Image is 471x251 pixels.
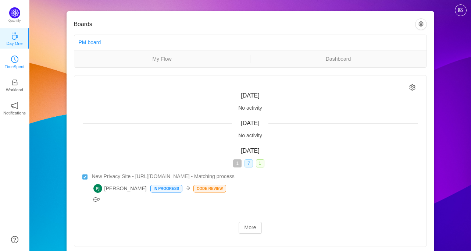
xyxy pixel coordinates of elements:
[11,56,18,63] i: icon: clock-circle
[11,102,18,109] i: icon: notification
[11,236,18,243] a: icon: question-circle
[74,21,415,28] h3: Boards
[79,39,101,45] a: PM board
[83,104,418,112] div: No activity
[11,35,18,42] a: icon: coffeeDay One
[409,84,415,91] i: icon: setting
[194,185,226,192] p: Code Review
[241,92,259,99] span: [DATE]
[93,197,98,202] i: icon: message
[455,4,467,16] button: icon: picture
[185,185,190,191] i: icon: arrow-right
[11,104,18,112] a: icon: notificationNotifications
[11,81,18,88] a: icon: inboxWorkload
[11,79,18,86] i: icon: inbox
[151,185,182,192] p: In Progress
[241,120,259,126] span: [DATE]
[256,159,264,167] span: 1
[250,55,427,63] a: Dashboard
[74,55,250,63] a: My Flow
[8,18,21,24] p: Quantify
[93,184,102,193] img: PJ
[6,40,22,47] p: Day One
[3,110,26,116] p: Notifications
[415,18,427,30] button: icon: setting
[239,222,262,234] button: More
[92,173,418,180] a: New Privacy Site - [URL][DOMAIN_NAME] - Matching process
[241,148,259,154] span: [DATE]
[9,7,20,18] img: Quantify
[11,32,18,40] i: icon: coffee
[5,63,25,70] p: TimeSpent
[92,173,235,180] span: New Privacy Site - [URL][DOMAIN_NAME] - Matching process
[83,132,418,139] div: No activity
[233,159,242,167] span: 1
[93,197,101,202] span: 2
[11,58,18,65] a: icon: clock-circleTimeSpent
[93,184,147,193] span: [PERSON_NAME]
[245,159,253,167] span: 7
[6,86,23,93] p: Workload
